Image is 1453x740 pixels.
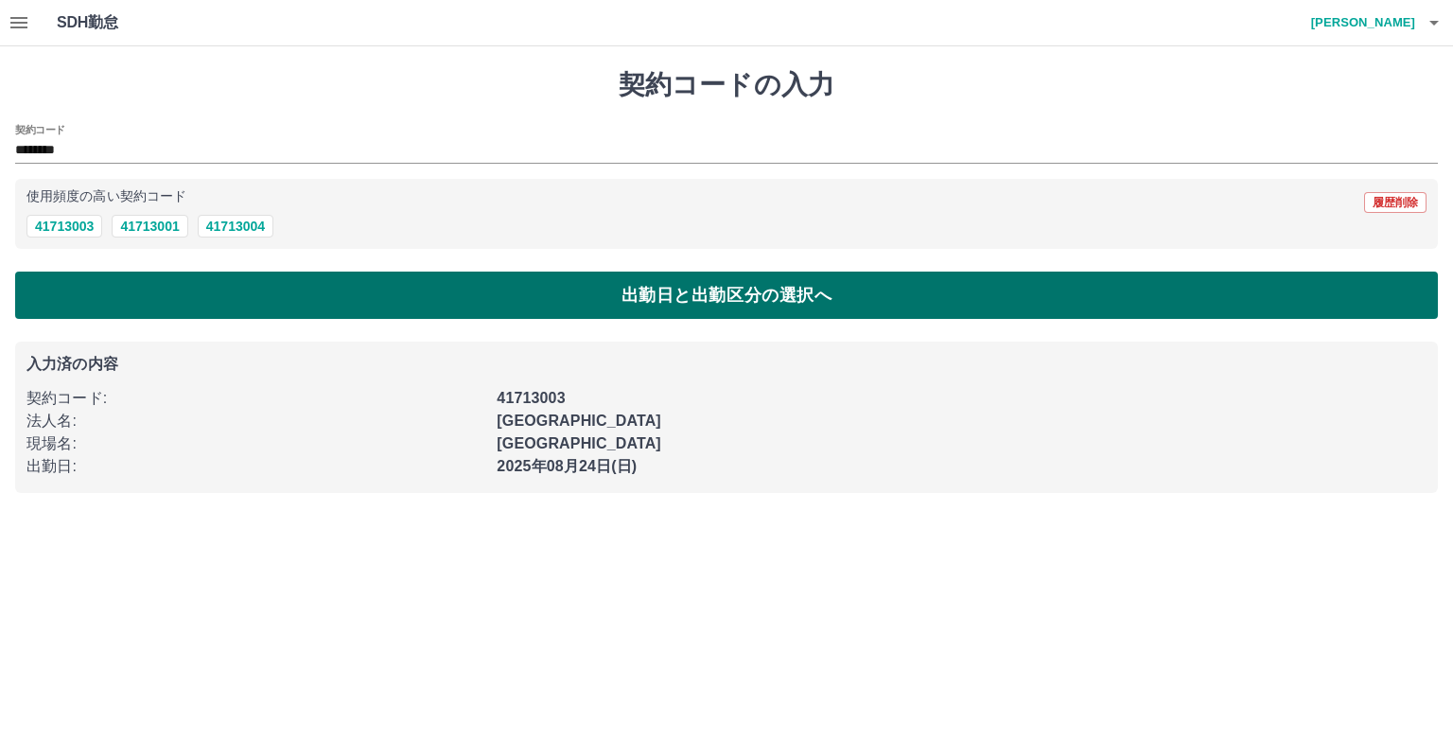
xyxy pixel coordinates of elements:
[15,272,1438,319] button: 出勤日と出勤区分の選択へ
[497,390,565,406] b: 41713003
[15,69,1438,101] h1: 契約コードの入力
[26,410,485,432] p: 法人名 :
[26,455,485,478] p: 出勤日 :
[112,215,187,238] button: 41713001
[26,357,1427,372] p: 入力済の内容
[26,190,186,203] p: 使用頻度の高い契約コード
[15,122,65,137] h2: 契約コード
[26,432,485,455] p: 現場名 :
[26,215,102,238] button: 41713003
[26,387,485,410] p: 契約コード :
[497,413,661,429] b: [GEOGRAPHIC_DATA]
[497,435,661,451] b: [GEOGRAPHIC_DATA]
[198,215,273,238] button: 41713004
[497,458,637,474] b: 2025年08月24日(日)
[1364,192,1427,213] button: 履歴削除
